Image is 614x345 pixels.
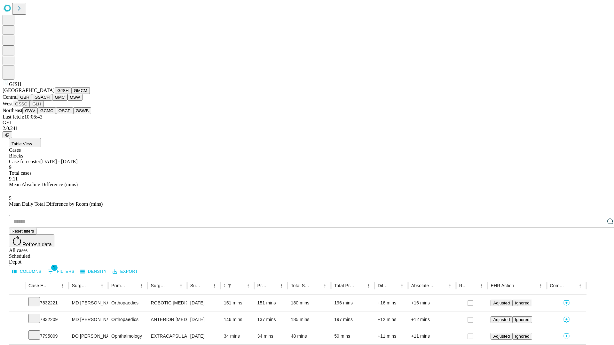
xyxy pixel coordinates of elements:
[28,295,66,311] div: 7832221
[28,283,49,288] div: Case Epic Id
[89,281,98,290] button: Sort
[224,311,251,328] div: 146 mins
[459,283,468,288] div: Resolved in EHR
[257,283,268,288] div: Predicted In Room Duration
[550,283,566,288] div: Comments
[98,281,106,290] button: Menu
[55,87,71,94] button: GJSH
[12,314,22,326] button: Expand
[320,281,329,290] button: Menu
[46,266,76,277] button: Show filters
[201,281,210,290] button: Sort
[515,334,529,339] span: Ignored
[79,267,108,277] button: Density
[111,311,144,328] div: Orthopaedics
[411,295,453,311] div: +16 mins
[12,229,34,234] span: Reset filters
[72,311,105,328] div: MD [PERSON_NAME] [PERSON_NAME]
[291,295,328,311] div: 180 mins
[151,283,167,288] div: Surgery Name
[491,283,514,288] div: EHR Action
[30,101,43,107] button: GLH
[72,328,105,344] div: DO [PERSON_NAME]
[111,267,139,277] button: Export
[364,281,373,290] button: Menu
[468,281,477,290] button: Sort
[9,81,21,87] span: GJSH
[151,311,184,328] div: ANTERIOR [MEDICAL_DATA] TOTAL HIP
[257,328,285,344] div: 34 mins
[151,295,184,311] div: ROBOTIC [MEDICAL_DATA] KNEE TOTAL
[58,281,67,290] button: Menu
[3,131,12,138] button: @
[56,107,73,114] button: OSCP
[491,316,512,323] button: Adjusted
[128,281,137,290] button: Sort
[9,201,103,207] span: Mean Daily Total Difference by Room (mins)
[477,281,486,290] button: Menu
[567,281,576,290] button: Sort
[398,281,406,290] button: Menu
[9,182,78,187] span: Mean Absolute Difference (mins)
[210,281,219,290] button: Menu
[49,281,58,290] button: Sort
[72,283,88,288] div: Surgeon Name
[111,283,127,288] div: Primary Service
[11,267,43,277] button: Select columns
[235,281,244,290] button: Sort
[9,165,12,170] span: 9
[111,328,144,344] div: Ophthalmology
[9,234,54,247] button: Refresh data
[311,281,320,290] button: Sort
[168,281,177,290] button: Sort
[291,328,328,344] div: 48 mins
[334,295,371,311] div: 196 mins
[515,301,529,305] span: Ignored
[28,311,66,328] div: 7832209
[277,281,286,290] button: Menu
[190,295,217,311] div: [DATE]
[67,94,83,101] button: OSW
[71,87,90,94] button: GMCM
[493,317,510,322] span: Adjusted
[268,281,277,290] button: Sort
[22,242,52,247] span: Refresh data
[3,108,22,113] span: Northeast
[244,281,253,290] button: Menu
[378,283,388,288] div: Difference
[378,311,405,328] div: +12 mins
[334,283,354,288] div: Total Predicted Duration
[437,281,445,290] button: Sort
[3,120,611,126] div: GEI
[512,333,532,340] button: Ignored
[22,107,38,114] button: GWV
[38,107,56,114] button: GCMC
[576,281,585,290] button: Menu
[225,281,234,290] div: 1 active filter
[515,317,529,322] span: Ignored
[224,295,251,311] div: 151 mins
[3,126,611,131] div: 2.0.241
[9,159,40,164] span: Case forecaster
[411,311,453,328] div: +12 mins
[491,333,512,340] button: Adjusted
[257,311,285,328] div: 137 mins
[445,281,454,290] button: Menu
[5,132,10,137] span: @
[12,142,32,146] span: Table View
[9,170,31,176] span: Total cases
[291,283,311,288] div: Total Scheduled Duration
[190,311,217,328] div: [DATE]
[32,94,52,101] button: GSACH
[18,94,32,101] button: GBH
[515,281,524,290] button: Sort
[512,316,532,323] button: Ignored
[257,295,285,311] div: 151 mins
[177,281,185,290] button: Menu
[411,283,436,288] div: Absolute Difference
[111,295,144,311] div: Orthopaedics
[224,328,251,344] div: 34 mins
[334,328,371,344] div: 59 mins
[9,176,18,181] span: 9.11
